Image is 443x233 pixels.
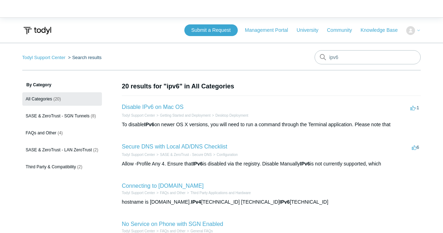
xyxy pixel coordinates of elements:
a: Third Party Applications and Hardware [190,191,251,195]
a: Disable IPv6 on Mac OS [122,104,183,110]
em: IPv6 [144,122,154,127]
a: Todyl Support Center [122,113,155,117]
div: hostname is [DOMAIN_NAME]. [TECHNICAL_ID] [TECHNICAL_ID] [TECHNICAL_ID] [122,198,421,206]
a: Todyl Support Center [122,191,155,195]
a: University [297,27,325,34]
a: FAQs and Other [160,229,185,233]
a: Todyl Support Center [122,153,155,157]
li: Desktop Deployment [211,113,248,118]
a: Configuration [217,153,237,157]
li: SASE & ZeroTrust - Secure DNS [155,152,212,157]
span: (2) [93,147,98,152]
a: SASE & ZeroTrust - SGN Tunnels (8) [22,109,102,123]
li: Todyl Support Center [122,113,155,118]
a: Connecting to [DOMAIN_NAME] [122,183,203,189]
li: Getting Started and Deployment [155,113,211,118]
li: Todyl Support Center [122,152,155,157]
a: FAQs and Other [160,191,185,195]
span: (20) [53,97,61,101]
h3: By Category [22,82,102,88]
span: FAQs and Other [26,130,57,135]
span: -1 [410,105,419,110]
span: (2) [77,164,82,169]
a: All Categories (20) [22,92,102,106]
li: Todyl Support Center [22,55,67,60]
a: Knowledge Base [361,27,405,34]
li: FAQs and Other [155,190,185,196]
a: FAQs and Other (4) [22,126,102,140]
span: SASE & ZeroTrust - SGN Tunnels [26,113,90,118]
div: Allow -Profile Any 4. Ensure that is disabled via the registry. Disable Manually is not currently... [122,160,421,168]
em: IPv6 [300,161,310,167]
span: 6 [412,145,419,150]
a: Todyl Support Center [22,55,65,60]
span: (4) [58,130,63,135]
img: Todyl Support Center Help Center home page [22,24,52,37]
span: SASE & ZeroTrust - LAN ZeroTrust [26,147,92,152]
li: Todyl Support Center [122,190,155,196]
a: Secure DNS with Local AD/DNS Checklist [122,144,227,150]
a: SASE & ZeroTrust - Secure DNS [160,153,212,157]
a: Desktop Deployment [215,113,248,117]
a: SASE & ZeroTrust - LAN ZeroTrust (2) [22,143,102,157]
em: IPv6 [280,199,290,205]
span: (8) [91,113,96,118]
li: Configuration [212,152,237,157]
a: Community [327,27,359,34]
a: Submit a Request [184,24,238,36]
span: Third Party & Compatibility [26,164,76,169]
a: Third Party & Compatibility (2) [22,160,102,174]
a: No Service on Phone with SGN Enabled [122,221,223,227]
em: IPv4 [191,199,201,205]
em: IPv6 [192,161,203,167]
li: Third Party Applications and Hardware [185,190,251,196]
input: Search [315,50,421,64]
h1: 20 results for "ipv6" in All Categories [122,82,421,91]
a: Getting Started and Deployment [160,113,211,117]
a: General FAQs [190,229,213,233]
div: To disable on newer OS X versions, you will need to run a command through the Terminal applicatio... [122,121,421,128]
a: Todyl Support Center [122,229,155,233]
span: All Categories [26,97,52,101]
a: Management Portal [245,27,295,34]
li: Search results [67,55,102,60]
